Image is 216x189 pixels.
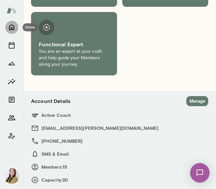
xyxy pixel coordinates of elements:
button: Home [5,21,18,34]
h6: SMS & Email [31,150,208,158]
button: Documents [5,93,18,106]
button: Manage [186,96,208,106]
h6: Account Details [31,97,70,105]
h6: [EMAIL_ADDRESS][PERSON_NAME][DOMAIN_NAME] [31,124,208,132]
h6: [PHONE_NUMBER] [31,137,208,145]
h6: Capacity: 20 [31,176,208,184]
button: Members [5,111,18,124]
div: Home [23,23,38,31]
button: Insights [5,75,18,88]
h6: Members: 15 [31,163,208,171]
img: Michelle Doan [4,168,19,184]
h6: Active Coach [31,111,208,119]
img: Mento [6,4,17,17]
h6: Functional Expert [39,40,109,48]
button: Sessions [5,39,18,52]
p: You are an expert at your craft, and help guide your Members along your journey. [39,48,109,68]
button: Growth Plan [5,57,18,70]
button: Client app [5,129,18,142]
